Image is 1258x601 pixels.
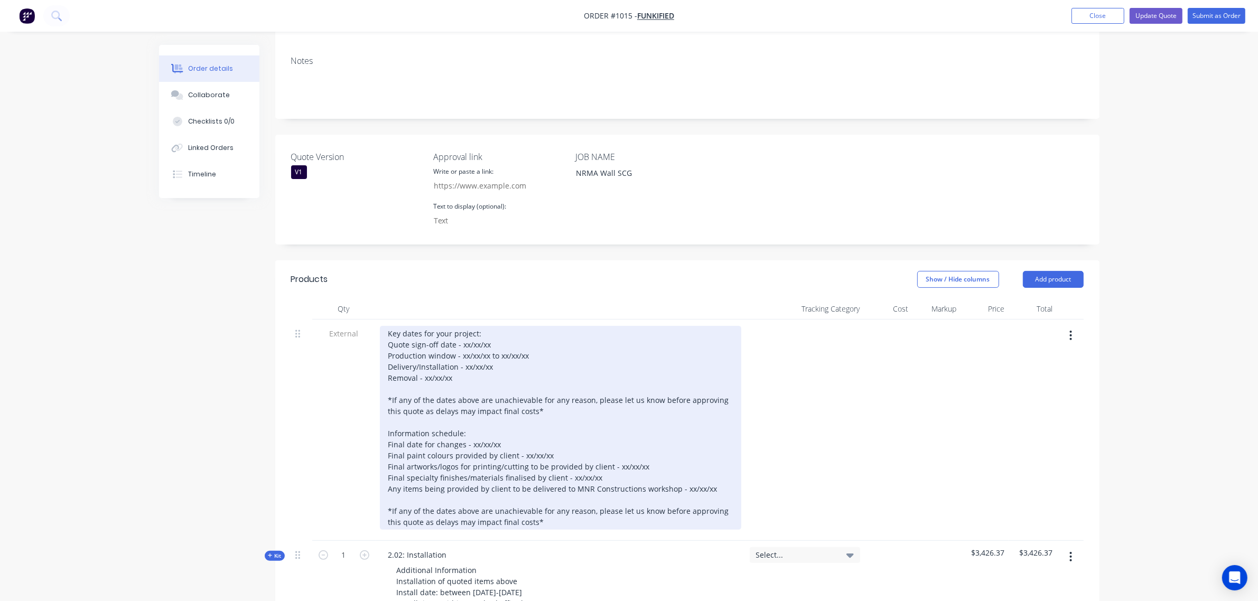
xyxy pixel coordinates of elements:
div: Qty [312,298,376,320]
div: Timeline [188,170,216,179]
div: Tracking Category [746,298,864,320]
button: Linked Orders [159,135,259,161]
button: Add product [1023,271,1084,288]
span: $3,426.37 [965,547,1004,558]
button: Close [1071,8,1124,24]
div: 2.02: Installation [380,547,455,562]
div: Open Intercom Messenger [1222,565,1247,590]
button: Show / Hide columns [917,271,999,288]
label: Quote Version [291,151,423,163]
div: Linked Orders [188,143,234,153]
label: Approval link [433,151,565,163]
div: Cost [864,298,912,320]
label: JOB NAME [575,151,707,163]
input: Text [428,213,554,229]
button: Checklists 0/0 [159,108,259,135]
input: https://www.example.com [428,178,554,194]
span: Select... [756,549,836,560]
button: Submit as Order [1188,8,1245,24]
button: Kit [265,551,285,561]
div: Order details [188,64,233,73]
div: Key dates for your project: Quote sign-off date - xx/xx/xx Production window - xx/xx/xx to xx/xx/... [380,326,741,530]
button: Update Quote [1130,8,1182,24]
div: NRMA Wall SCG [567,165,700,181]
div: Notes [291,56,1084,66]
div: V1 [291,165,307,179]
span: External [316,328,371,339]
button: Timeline [159,161,259,187]
span: Kit [268,552,282,560]
div: Price [961,298,1009,320]
img: Factory [19,8,35,24]
span: $3,426.37 [1013,547,1052,558]
button: Order details [159,55,259,82]
button: Collaborate [159,82,259,108]
label: Text to display (optional): [433,202,506,211]
a: Funkified [637,11,674,21]
label: Write or paste a link: [433,167,493,176]
div: Products [291,273,328,286]
div: Markup [912,298,961,320]
div: Total [1009,298,1057,320]
span: Order #1015 - [584,11,637,21]
div: Checklists 0/0 [188,117,235,126]
div: Collaborate [188,90,230,100]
